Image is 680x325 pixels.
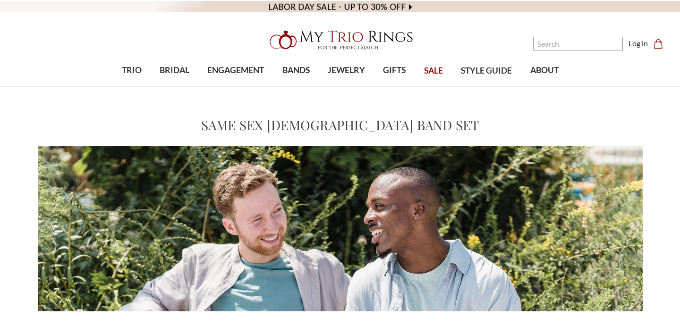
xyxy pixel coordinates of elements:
a: My Trio Rings [197,25,483,55]
span: SALE [424,65,443,77]
a: GIFTS [374,55,415,86]
span: ENGAGEMENT [207,64,264,76]
span: GIFTS [383,64,406,76]
a: BRIDAL [151,55,198,86]
h1: Same Sex [DEMOGRAPHIC_DATA] Band Set [201,115,479,135]
button: submenu toggle [291,86,301,87]
a: Cart with 0 items [654,38,669,49]
input: Search [533,37,623,50]
span: JEWELRY [328,64,365,76]
span: TRIO [122,64,142,76]
a: BANDS [273,55,318,86]
span: STYLE GUIDE [461,65,512,77]
a: Log in [629,38,648,49]
button: submenu toggle [342,86,351,87]
button: submenu toggle [231,86,240,87]
button: submenu toggle [390,86,399,87]
a: STYLE GUIDE [452,56,521,86]
button: submenu toggle [170,86,179,87]
a: TRIO [112,55,150,86]
a: SALE [415,56,452,86]
span: BANDS [282,64,310,76]
img: My Trio Rings [264,25,416,55]
a: JEWELRY [319,55,374,86]
a: ENGAGEMENT [198,55,273,86]
span: BRIDAL [160,64,189,76]
svg: cart.cart_preview [654,39,663,49]
button: submenu toggle [127,86,136,87]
